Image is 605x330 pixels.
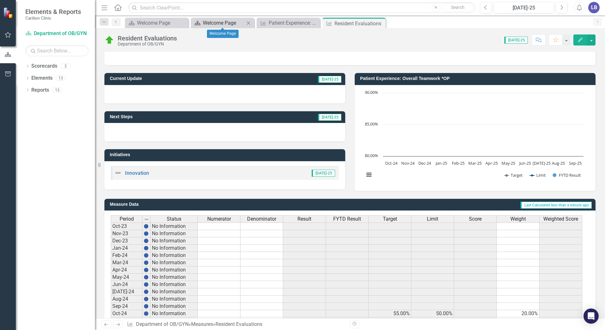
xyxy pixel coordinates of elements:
a: Reports [31,87,49,94]
img: BgCOk07PiH71IgAAAABJRU5ErkJggg== [144,282,149,287]
td: Dec-23 [111,237,142,245]
div: » » [127,321,345,328]
text: Jun-25 [519,160,531,166]
img: BgCOk07PiH71IgAAAABJRU5ErkJggg== [144,275,149,280]
span: [DATE]-25 [312,170,335,177]
img: BgCOk07PiH71IgAAAABJRU5ErkJggg== [144,238,149,243]
td: No Information [151,259,198,266]
text: 90.00% [365,89,378,95]
div: Patient Experience: CP Concern for Questions and Worries [269,19,318,27]
span: [DATE]-25 [504,37,528,44]
h3: Next Steps [110,114,223,119]
span: Score [469,216,482,222]
img: On Target [104,35,115,45]
a: Patient Experience: CP Concern for Questions and Worries [258,19,318,27]
td: 55.00% [369,310,411,317]
text: Mar-25 [468,160,482,166]
span: Weight [510,216,526,222]
td: No Information [151,303,198,310]
td: No Information [151,317,198,325]
img: BgCOk07PiH71IgAAAABJRU5ErkJggg== [144,289,149,294]
td: [DATE]-24 [111,288,142,296]
td: No Information [151,252,198,259]
img: BgCOk07PiH71IgAAAABJRU5ErkJggg== [144,224,149,229]
a: Measures [191,321,213,327]
text: Sep-25 [569,160,582,166]
button: LB [588,2,600,13]
span: Weighted Score [543,216,578,222]
text: Aug-25 [552,160,565,166]
div: Welcome Page [207,30,239,38]
svg: Interactive chart [361,90,587,185]
span: Numerator [207,216,231,222]
span: FYTD Result [333,216,361,222]
td: No Information [151,245,198,252]
span: Result [297,216,311,222]
td: No Information [151,296,198,303]
h3: Patient Experience: Overall Teamwork *OP [360,76,592,81]
a: Welcome Page [127,19,187,27]
td: 20.00% [497,310,540,317]
td: Jun-24 [111,281,142,288]
span: [DATE]-25 [318,114,341,121]
button: Search [442,3,474,12]
td: 55.00% [369,317,411,325]
td: Feb-24 [111,252,142,259]
span: [DATE]-25 [318,76,341,83]
span: Search [451,5,465,10]
div: Resident Evaluations [334,20,384,27]
a: Elements [31,75,53,82]
img: BgCOk07PiH71IgAAAABJRU5ErkJggg== [144,296,149,302]
img: BgCOk07PiH71IgAAAABJRU5ErkJggg== [144,267,149,272]
div: [DATE]-25 [496,4,552,12]
img: BgCOk07PiH71IgAAAABJRU5ErkJggg== [144,253,149,258]
div: 13 [56,76,66,81]
td: Mar-24 [111,259,142,266]
img: BgCOk07PiH71IgAAAABJRU5ErkJggg== [144,304,149,309]
td: Nov-23 [111,230,142,237]
a: Innovation [125,170,149,176]
td: Sep-24 [111,303,142,310]
text: Jan-25 [435,160,447,166]
div: Resident Evaluations [118,35,177,42]
small: Carilion Clinic [25,15,81,21]
text: [DATE]-25 [533,160,551,166]
div: Resident Evaluations [215,321,262,327]
span: Status [167,216,181,222]
img: BgCOk07PiH71IgAAAABJRU5ErkJggg== [144,260,149,265]
td: May-24 [111,274,142,281]
text: Feb-25 [452,160,465,166]
td: Nov-24 [111,317,142,325]
h3: Initiatives [110,152,342,157]
text: 85.00% [365,121,378,127]
img: BgCOk07PiH71IgAAAABJRU5ErkJggg== [144,246,149,251]
text: Apr-25 [485,160,498,166]
img: BgCOk07PiH71IgAAAABJRU5ErkJggg== [144,231,149,236]
div: Open Intercom Messenger [583,309,599,324]
span: Limit [427,216,438,222]
span: Last Calculated less than a minute ago [521,202,592,209]
text: Dec-24 [418,160,431,166]
a: Department of OB/GYN [136,321,189,327]
button: Show FYTD Result [553,172,581,178]
div: Chart. Highcharts interactive chart. [361,90,589,185]
input: Search Below... [25,45,89,56]
text: 80.00% [365,153,378,158]
button: Show Limit [530,172,546,178]
span: Target [383,216,397,222]
td: No Information [151,266,198,274]
button: [DATE]-25 [494,2,554,13]
td: No Information [151,237,198,245]
a: Scorecards [31,63,57,70]
div: Welcome Page [203,19,245,27]
input: Search ClearPoint... [128,2,475,13]
img: 8DAGhfEEPCf229AAAAAElFTkSuQmCC [144,217,149,222]
img: ClearPoint Strategy [3,7,14,18]
button: Show Target [504,172,523,178]
span: Elements & Reports [25,8,81,15]
button: View chart menu, Chart [365,170,373,179]
a: Department of OB/GYN [25,30,89,37]
td: No Information [151,230,198,237]
td: No Information [151,223,198,230]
